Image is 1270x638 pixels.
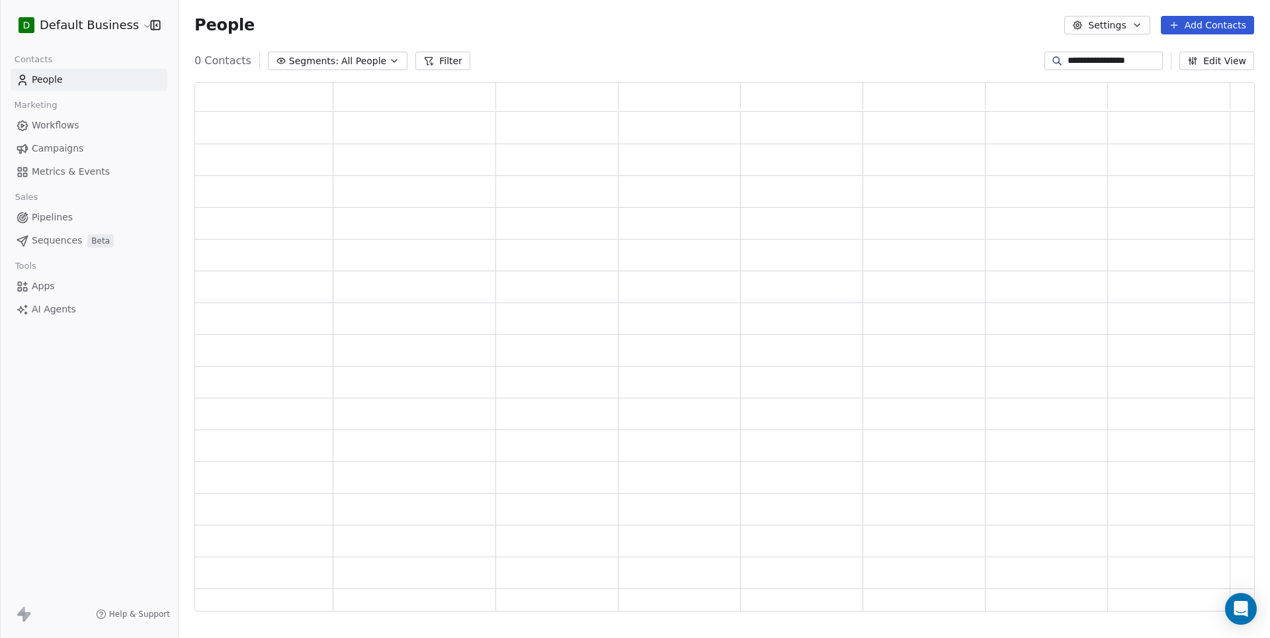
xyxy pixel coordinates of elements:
[32,165,110,179] span: Metrics & Events
[1161,16,1254,34] button: Add Contacts
[32,73,63,87] span: People
[341,54,386,68] span: All People
[9,50,58,69] span: Contacts
[11,138,167,159] a: Campaigns
[1225,593,1257,625] div: Open Intercom Messenger
[9,187,44,207] span: Sales
[415,52,470,70] button: Filter
[109,609,170,619] span: Help & Support
[194,53,251,69] span: 0 Contacts
[32,279,55,293] span: Apps
[9,95,63,115] span: Marketing
[1064,16,1150,34] button: Settings
[32,118,79,132] span: Workflows
[40,17,139,34] span: Default Business
[87,234,114,248] span: Beta
[32,302,76,316] span: AI Agents
[194,15,255,35] span: People
[11,298,167,320] a: AI Agents
[32,234,82,248] span: Sequences
[11,275,167,297] a: Apps
[16,14,141,36] button: DDefault Business
[96,609,170,619] a: Help & Support
[11,69,167,91] a: People
[23,19,30,32] span: D
[32,210,73,224] span: Pipelines
[9,256,42,276] span: Tools
[11,230,167,251] a: SequencesBeta
[11,161,167,183] a: Metrics & Events
[11,206,167,228] a: Pipelines
[11,114,167,136] a: Workflows
[289,54,339,68] span: Segments:
[1179,52,1254,70] button: Edit View
[32,142,83,156] span: Campaigns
